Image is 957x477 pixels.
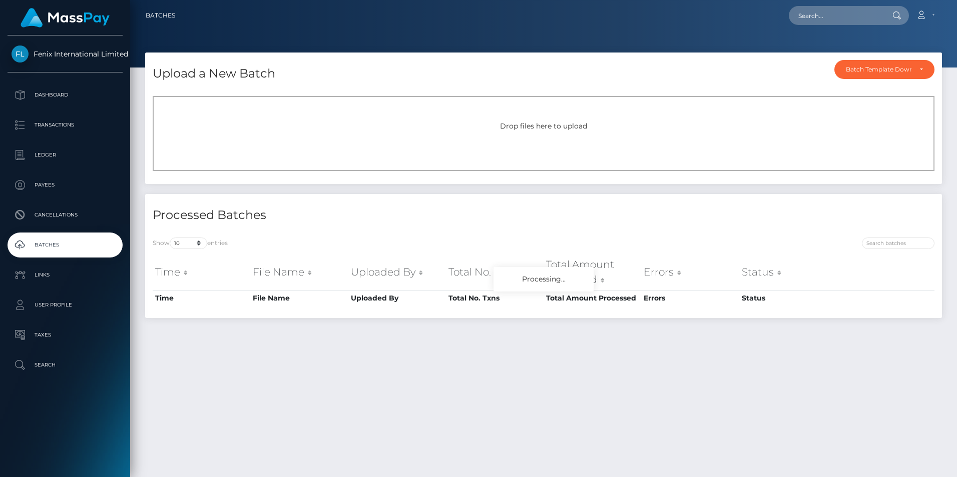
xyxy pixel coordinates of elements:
th: Time [153,290,250,306]
span: Drop files here to upload [500,121,587,130]
th: Errors [641,290,739,306]
h4: Upload a New Batch [153,65,275,82]
p: Links [12,267,119,282]
a: Cancellations [8,202,123,227]
a: Search [8,352,123,377]
div: Processing... [494,267,594,291]
p: Taxes [12,327,119,342]
a: Links [8,262,123,287]
button: Batch Template Download [834,60,934,79]
select: Showentries [170,237,207,249]
a: Batches [146,5,175,26]
a: Payees [8,172,123,197]
input: Search batches [862,237,934,249]
th: Uploaded By [348,290,446,306]
a: Batches [8,232,123,257]
span: Fenix International Limited [8,49,123,58]
a: Dashboard [8,82,123,107]
a: Ledger [8,142,123,167]
img: MassPay Logo [21,8,110,27]
a: User Profile [8,292,123,317]
input: Search... [789,6,883,25]
p: Payees [12,177,119,192]
p: Search [12,357,119,372]
img: Fenix International Limited [12,45,29,62]
p: Batches [12,237,119,252]
label: Show entries [153,237,228,249]
th: Errors [641,254,739,290]
p: Cancellations [12,207,119,222]
th: Uploaded By [348,254,446,290]
div: Batch Template Download [846,65,911,73]
th: Total Amount Processed [544,290,641,306]
a: Taxes [8,322,123,347]
h4: Processed Batches [153,206,536,224]
th: Total No. Txns [446,254,544,290]
th: Time [153,254,250,290]
th: File Name [250,290,348,306]
th: Total Amount Processed [544,254,641,290]
th: Total No. Txns [446,290,544,306]
p: Transactions [12,117,119,132]
p: Ledger [12,147,119,162]
p: User Profile [12,297,119,312]
th: File Name [250,254,348,290]
th: Status [739,290,837,306]
a: Transactions [8,112,123,137]
p: Dashboard [12,87,119,102]
th: Status [739,254,837,290]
